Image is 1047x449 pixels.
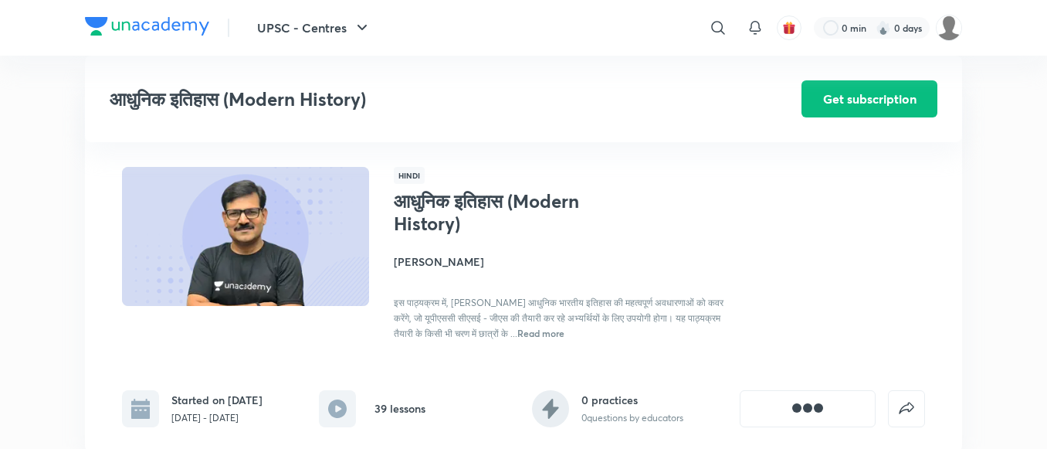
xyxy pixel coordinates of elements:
span: इस पाठ्यक्रम में, [PERSON_NAME] आधुनिक भारतीय इतिहास की महत्वपूर्ण अवधारणाओं को कवर करेंगे, जो यू... [394,297,723,339]
h6: 0 practices [581,392,683,408]
a: Company Logo [85,17,209,39]
p: [DATE] - [DATE] [171,411,263,425]
h6: Started on [DATE] [171,392,263,408]
span: Read more [517,327,564,339]
h4: [PERSON_NAME] [394,253,740,270]
h3: आधुनिक इतिहास (Modern History) [110,88,714,111]
button: Get subscription [801,80,937,117]
img: Company Logo [85,17,209,36]
img: Thumbnail [120,165,371,308]
button: avatar [777,15,801,40]
h6: 39 lessons [374,400,425,417]
span: Hindi [394,167,425,184]
img: amit tripathi [936,15,962,41]
img: avatar [782,21,796,35]
button: UPSC - Centres [248,12,381,43]
p: 0 questions by educators [581,411,683,425]
button: [object Object] [740,390,876,427]
button: false [888,390,925,427]
img: streak [876,20,891,36]
h1: आधुनिक इतिहास (Modern History) [394,190,646,235]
